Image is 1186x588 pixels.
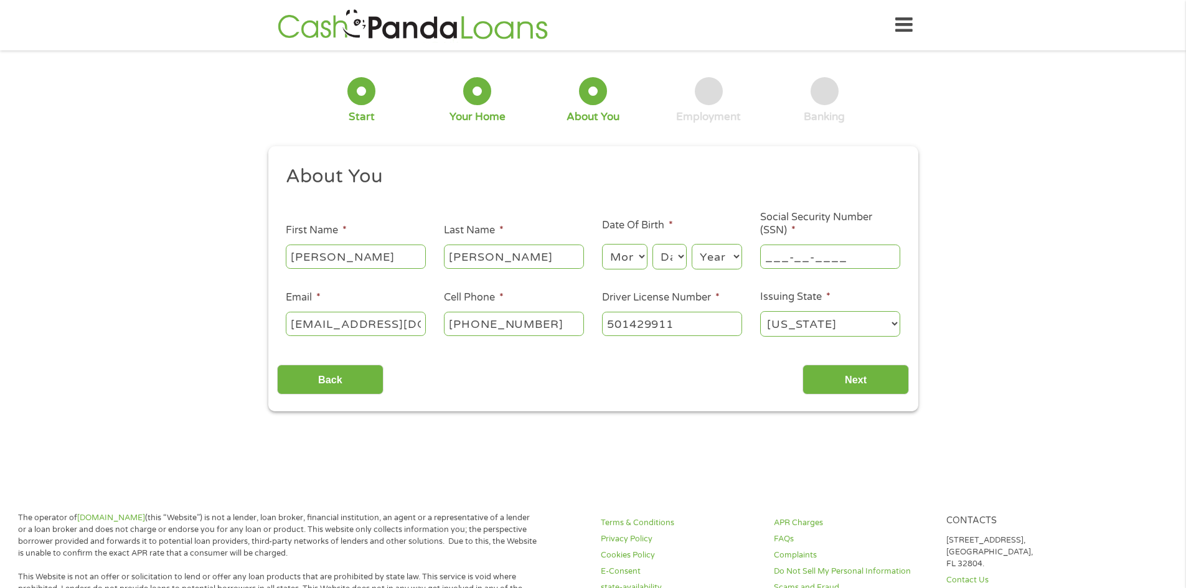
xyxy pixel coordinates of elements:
[286,245,426,268] input: John
[274,7,552,43] img: GetLoanNow Logo
[286,312,426,335] input: john@gmail.com
[774,517,932,529] a: APR Charges
[946,574,1104,586] a: Contact Us
[946,515,1104,527] h4: Contacts
[601,533,759,545] a: Privacy Policy
[444,224,504,237] label: Last Name
[349,110,375,124] div: Start
[802,365,909,395] input: Next
[601,549,759,561] a: Cookies Policy
[946,534,1104,570] p: [STREET_ADDRESS], [GEOGRAPHIC_DATA], FL 32804.
[286,164,891,189] h2: About You
[286,224,347,237] label: First Name
[774,566,932,577] a: Do Not Sell My Personal Information
[601,566,759,577] a: E-Consent
[77,513,145,523] a: [DOMAIN_NAME]
[760,245,900,268] input: 078-05-1120
[760,291,831,304] label: Issuing State
[444,312,584,335] input: (541) 754-3010
[602,219,673,232] label: Date Of Birth
[444,291,504,304] label: Cell Phone
[676,110,741,124] div: Employment
[449,110,506,124] div: Your Home
[286,291,321,304] label: Email
[804,110,845,124] div: Banking
[567,110,619,124] div: About You
[602,291,720,304] label: Driver License Number
[774,533,932,545] a: FAQs
[760,211,900,237] label: Social Security Number (SSN)
[774,549,932,561] a: Complaints
[444,245,584,268] input: Smith
[601,517,759,529] a: Terms & Conditions
[277,365,384,395] input: Back
[18,512,537,559] p: The operator of (this “Website”) is not a lender, loan broker, financial institution, an agent or...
